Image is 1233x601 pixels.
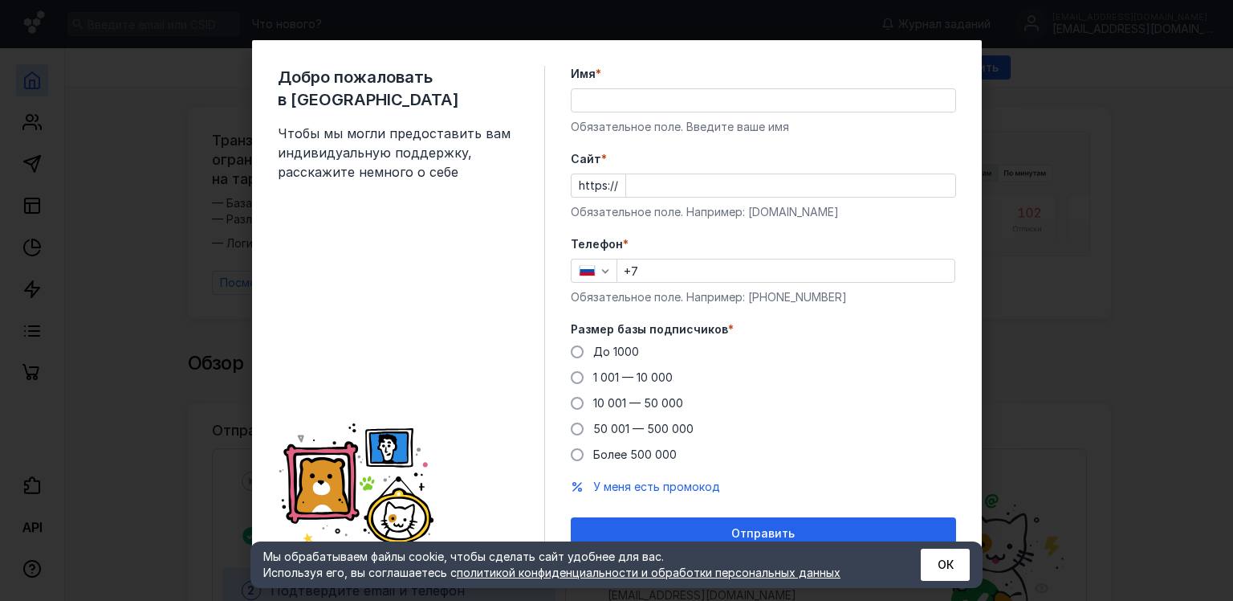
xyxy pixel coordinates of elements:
button: ОК [921,549,970,581]
span: Отправить [731,527,795,541]
span: Более 500 000 [593,448,677,461]
div: Мы обрабатываем файлы cookie, чтобы сделать сайт удобнее для вас. Используя его, вы соглашаетесь c [263,549,881,581]
span: Чтобы мы могли предоставить вам индивидуальную поддержку, расскажите немного о себе [278,124,519,182]
span: 1 001 — 10 000 [593,370,673,384]
span: Cайт [571,151,601,167]
span: У меня есть промокод [593,480,720,493]
div: Обязательное поле. Введите ваше имя [571,119,956,135]
div: Обязательное поле. Например: [DOMAIN_NAME] [571,204,956,220]
span: Телефон [571,236,623,252]
span: 10 001 — 50 000 [593,396,683,410]
span: Размер базы подписчиков [571,321,728,337]
span: 50 001 — 500 000 [593,422,694,435]
span: Добро пожаловать в [GEOGRAPHIC_DATA] [278,66,519,111]
button: Отправить [571,517,956,550]
button: У меня есть промокод [593,479,720,495]
span: Имя [571,66,596,82]
span: До 1000 [593,345,639,358]
a: политикой конфиденциальности и обработки персональных данных [457,566,840,579]
div: Обязательное поле. Например: [PHONE_NUMBER] [571,289,956,305]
